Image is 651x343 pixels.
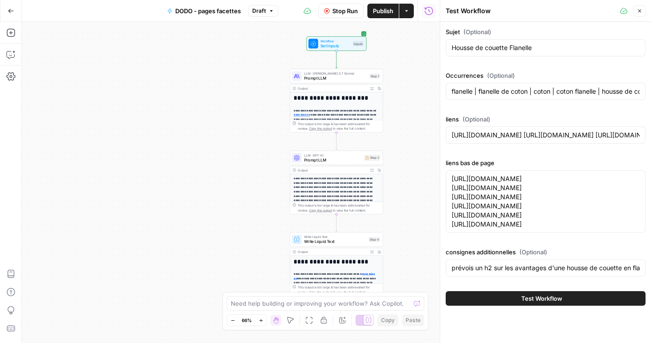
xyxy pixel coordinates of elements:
button: Stop Run [318,4,364,18]
button: Publish [367,4,399,18]
button: Paste [402,314,424,326]
div: Step 1 [370,73,381,79]
button: Test Workflow [446,291,646,306]
label: Sujet [446,27,646,36]
span: Workflow [320,39,350,44]
span: (Optional) [463,115,490,124]
span: Draft [252,7,266,15]
button: Copy [377,314,398,326]
span: (Optional) [463,27,491,36]
textarea: [URL][DOMAIN_NAME] [URL][DOMAIN_NAME] [URL][DOMAIN_NAME] [URL][DOMAIN_NAME] [URL][DOMAIN_NAME] [U... [452,174,640,229]
div: Step 2 [364,155,381,161]
span: DODO - pages facettes [175,6,241,15]
span: Copy the output [309,208,332,212]
span: Write Liquid Text [304,234,366,239]
div: Output [298,86,366,91]
span: Copy the output [309,290,332,294]
g: Edge from step_1 to step_2 [336,132,337,150]
button: DODO - pages facettes [162,4,246,18]
label: Occurrences [446,71,646,80]
span: Copy [381,316,395,324]
span: (Optional) [519,247,547,257]
div: Inputs [353,41,364,46]
span: Test Workflow [521,294,562,303]
span: LLM · [PERSON_NAME] 3.7 Sonnet [304,71,367,76]
span: 66% [242,317,252,324]
div: This output is too large & has been abbreviated for review. to view the full content. [298,285,380,294]
label: consignes additionnelles [446,247,646,257]
span: Prompt LLM [304,157,362,163]
g: Edge from start to step_1 [336,51,337,68]
span: Write Liquid Text [304,238,366,244]
span: Set Inputs [320,43,350,49]
div: Step 4 [369,237,381,242]
span: (Optional) [487,71,515,80]
div: This output is too large & has been abbreviated for review. to view the full content. [298,121,380,131]
div: This output is too large & has been abbreviated for review. to view the full content. [298,203,380,213]
div: Output [298,168,366,173]
span: Stop Run [332,6,358,15]
g: Edge from step_2 to step_4 [336,214,337,232]
label: liens [446,115,646,124]
div: WorkflowSet InputsInputs [290,36,383,51]
label: liens bas de page [446,158,646,167]
span: Paste [406,316,421,324]
span: LLM · GPT-4.1 [304,153,362,158]
span: Publish [373,6,393,15]
span: Prompt LLM [304,75,367,81]
button: Draft [248,5,278,17]
span: Copy the output [309,127,332,131]
div: Output [298,249,366,254]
